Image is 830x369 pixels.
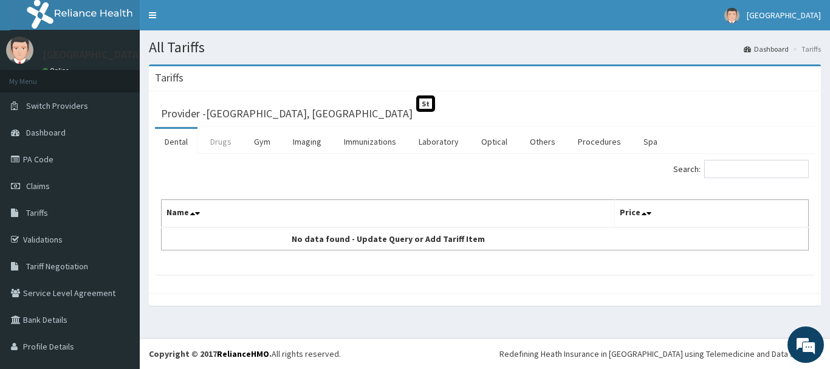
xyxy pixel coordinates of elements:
span: Dashboard [26,127,66,138]
h1: All Tariffs [149,40,821,55]
p: [GEOGRAPHIC_DATA] [43,49,143,60]
span: Tariffs [26,207,48,218]
a: Dashboard [744,44,789,54]
th: Name [162,200,615,228]
a: Drugs [201,129,241,154]
li: Tariffs [790,44,821,54]
img: User Image [724,8,739,23]
div: Redefining Heath Insurance in [GEOGRAPHIC_DATA] using Telemedicine and Data Science! [499,348,821,360]
th: Price [614,200,809,228]
label: Search: [673,160,809,178]
input: Search: [704,160,809,178]
span: [GEOGRAPHIC_DATA] [747,10,821,21]
a: Laboratory [409,129,468,154]
img: User Image [6,36,33,64]
a: Optical [472,129,517,154]
a: Immunizations [334,129,406,154]
span: Tariff Negotiation [26,261,88,272]
span: Switch Providers [26,100,88,111]
strong: Copyright © 2017 . [149,348,272,359]
span: Claims [26,181,50,191]
a: Spa [634,129,667,154]
h3: Tariffs [155,72,183,83]
a: Dental [155,129,197,154]
footer: All rights reserved. [140,338,830,369]
a: Gym [244,129,280,154]
a: Imaging [283,129,331,154]
a: Others [520,129,565,154]
span: St [416,95,435,112]
h3: Provider - [GEOGRAPHIC_DATA], [GEOGRAPHIC_DATA] [161,108,413,119]
td: No data found - Update Query or Add Tariff Item [162,227,615,250]
a: RelianceHMO [217,348,269,359]
a: Procedures [568,129,631,154]
a: Online [43,66,72,75]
